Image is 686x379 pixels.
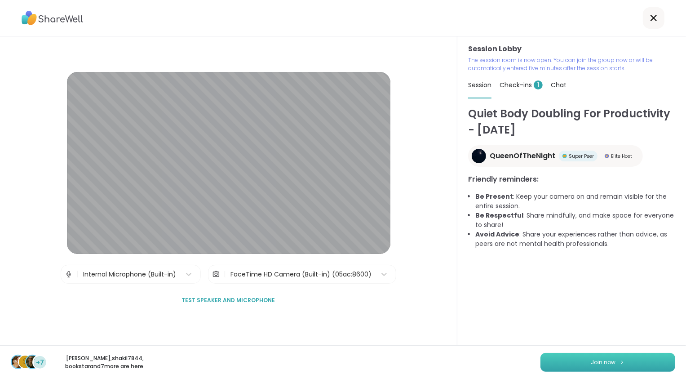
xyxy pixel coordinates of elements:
[468,80,491,89] span: Session
[65,265,73,283] img: Microphone
[490,151,555,161] span: QueenOfTheNight
[611,153,632,160] span: Elite Host
[468,106,675,138] h1: Quiet Body Doubling For Productivity - [DATE]
[472,149,486,163] img: QueenOfTheNight
[475,192,675,211] li: : Keep your camera on and remain visible for the entire session.
[475,230,675,249] li: : Share your experiences rather than advice, as peers are not mental health professionals.
[224,265,226,283] span: |
[475,211,523,220] b: Be Respectful
[83,270,176,279] div: Internal Microphone (Built-in)
[551,80,567,89] span: Chat
[212,265,220,283] img: Camera
[605,154,609,158] img: Elite Host
[55,354,155,370] p: [PERSON_NAME] , shakil7844 , bookstar and 7 more are here.
[76,265,79,283] span: |
[475,192,513,201] b: Be Present
[36,358,44,367] span: +7
[22,8,83,28] img: ShareWell Logo
[23,356,27,368] span: s
[468,44,675,54] h3: Session Lobby
[500,80,543,89] span: Check-ins
[230,270,372,279] div: FaceTime HD Camera (Built-in) (05ac:8600)
[178,291,279,310] button: Test speaker and microphone
[534,80,543,89] span: 1
[620,360,625,365] img: ShareWell Logomark
[468,56,675,72] p: The session room is now open. You can join the group now or will be automatically entered five mi...
[475,230,519,239] b: Avoid Advice
[12,356,24,368] img: LuAnn
[540,353,675,372] button: Join now
[569,153,594,160] span: Super Peer
[468,145,643,167] a: QueenOfTheNightQueenOfTheNightSuper PeerSuper PeerElite HostElite Host
[468,174,675,185] h3: Friendly reminders:
[475,211,675,230] li: : Share mindfully, and make space for everyone to share!
[26,356,39,368] img: bookstar
[182,296,275,304] span: Test speaker and microphone
[562,154,567,158] img: Super Peer
[591,358,616,366] span: Join now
